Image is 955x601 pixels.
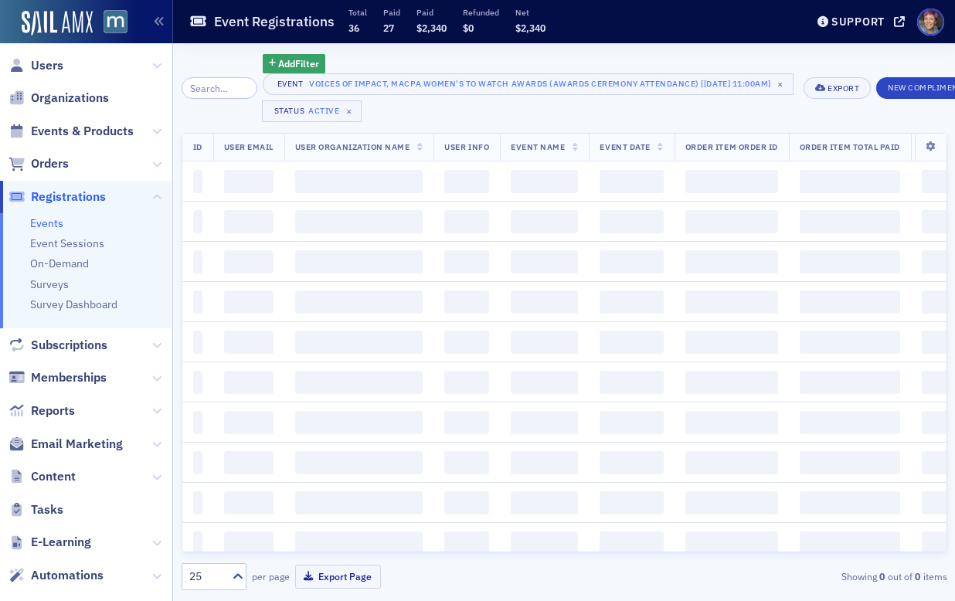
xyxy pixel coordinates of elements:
[600,141,650,152] span: Event Date
[295,210,423,233] span: ‌
[193,250,202,273] span: ‌
[800,411,900,434] span: ‌
[511,451,578,474] span: ‌
[262,100,362,122] button: StatusActive×
[773,77,787,91] span: ×
[444,411,489,434] span: ‌
[30,277,69,291] a: Surveys
[263,73,794,95] button: EventVoices of Impact, MACPA Women's to Watch Awards (Awards Ceremony Attendance) [[DATE] 11:00am]×
[511,411,578,434] span: ‌
[444,250,489,273] span: ‌
[193,451,202,474] span: ‌
[444,210,489,233] span: ‌
[511,331,578,354] span: ‌
[295,141,410,152] span: User Organization Name
[600,371,663,394] span: ‌
[416,7,447,18] p: Paid
[515,7,545,18] p: Net
[295,531,423,555] span: ‌
[8,155,69,172] a: Orders
[511,170,578,193] span: ‌
[295,250,423,273] span: ‌
[22,11,93,36] img: SailAMX
[8,567,104,584] a: Automations
[685,170,778,193] span: ‌
[31,337,107,354] span: Subscriptions
[685,411,778,434] span: ‌
[8,123,134,140] a: Events & Products
[600,331,663,354] span: ‌
[348,22,359,34] span: 36
[182,77,257,99] input: Search…
[800,170,900,193] span: ‌
[193,290,202,314] span: ‌
[263,54,326,73] button: AddFilter
[511,371,578,394] span: ‌
[685,141,778,152] span: Order Item Order ID
[8,402,75,419] a: Reports
[31,155,69,172] span: Orders
[804,77,871,99] button: Export
[685,531,778,555] span: ‌
[193,331,202,354] span: ‌
[224,451,274,474] span: ‌
[295,290,423,314] span: ‌
[685,250,778,273] span: ‌
[224,531,274,555] span: ‌
[348,7,367,18] p: Total
[31,369,107,386] span: Memberships
[444,170,489,193] span: ‌
[93,10,127,36] a: View Homepage
[30,256,89,270] a: On-Demand
[224,371,274,394] span: ‌
[309,76,771,91] div: Voices of Impact, MACPA Women's to Watch Awards (Awards Ceremony Attendance) [[DATE] 11:00am]
[511,141,565,152] span: Event Name
[877,569,888,583] strong: 0
[31,57,63,74] span: Users
[511,491,578,514] span: ‌
[8,57,63,74] a: Users
[8,436,123,453] a: Email Marketing
[274,79,307,89] div: Event
[224,491,274,514] span: ‌
[193,141,202,152] span: ID
[685,491,778,514] span: ‌
[8,369,107,386] a: Memberships
[8,501,63,518] a: Tasks
[444,290,489,314] span: ‌
[800,141,900,152] span: Order Item Total Paid
[295,331,423,354] span: ‌
[8,188,106,205] a: Registrations
[214,12,335,31] h1: Event Registrations
[600,250,663,273] span: ‌
[274,106,306,116] div: Status
[511,250,578,273] span: ‌
[444,531,489,555] span: ‌
[31,534,91,551] span: E-Learning
[224,290,274,314] span: ‌
[800,290,900,314] span: ‌
[600,210,663,233] span: ‌
[511,210,578,233] span: ‌
[252,569,290,583] label: per page
[685,331,778,354] span: ‌
[295,411,423,434] span: ‌
[295,170,423,193] span: ‌
[31,501,63,518] span: Tasks
[800,250,900,273] span: ‌
[685,451,778,474] span: ‌
[295,565,381,589] button: Export Page
[224,331,274,354] span: ‌
[224,411,274,434] span: ‌
[600,290,663,314] span: ‌
[463,22,474,34] span: $0
[444,371,489,394] span: ‌
[913,569,923,583] strong: 0
[800,371,900,394] span: ‌
[104,10,127,34] img: SailAMX
[31,123,134,140] span: Events & Products
[31,567,104,584] span: Automations
[800,491,900,514] span: ‌
[416,22,447,34] span: $2,340
[600,531,663,555] span: ‌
